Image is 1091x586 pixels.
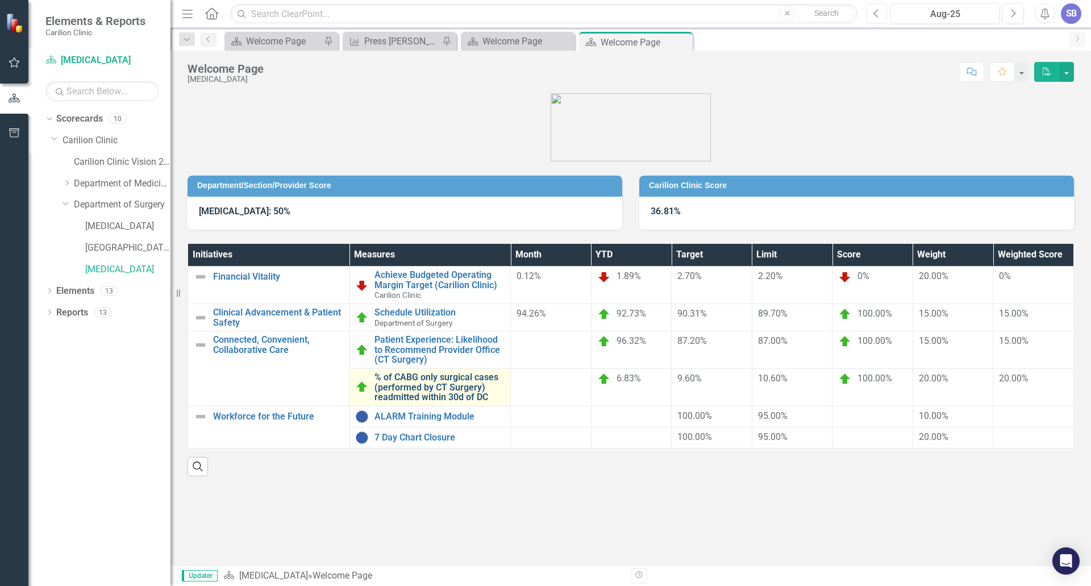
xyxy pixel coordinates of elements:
[919,271,948,281] span: 20.00%
[597,270,611,284] img: Below Plan
[194,270,207,284] img: Not Defined
[999,271,1011,281] span: 0%
[213,272,343,282] a: Financial Vitality
[677,373,702,384] span: 9.60%
[374,307,505,318] a: Schedule Utilization
[677,271,702,281] span: 2.70%
[482,34,572,48] div: Welcome Page
[919,431,948,442] span: 20.00%
[45,14,145,28] span: Elements & Reports
[355,343,369,357] img: On Target
[188,75,264,84] div: [MEDICAL_DATA]
[45,54,159,67] a: [MEDICAL_DATA]
[838,335,852,348] img: On Target
[617,271,641,281] span: 1.89%
[355,311,369,325] img: On Target
[758,271,782,281] span: 2.20%
[758,308,788,319] span: 89.70%
[838,307,852,321] img: On Target
[349,427,511,448] td: Double-Click to Edit Right Click for Context Menu
[838,270,852,284] img: Below Plan
[188,406,349,448] td: Double-Click to Edit Right Click for Context Menu
[239,570,308,581] a: [MEDICAL_DATA]
[551,93,711,161] img: carilion%20clinic%20logo%202.0.png
[601,35,690,49] div: Welcome Page
[517,271,541,281] span: 0.12%
[74,198,170,211] a: Department of Surgery
[213,412,343,422] a: Workforce for the Future
[6,13,26,33] img: ClearPoint Strategy
[677,308,707,319] span: 90.31%
[227,34,321,48] a: Welcome Page
[194,311,207,325] img: Not Defined
[814,9,839,18] span: Search
[355,279,369,292] img: Below Plan
[45,81,159,101] input: Search Below...
[246,34,321,48] div: Welcome Page
[182,570,218,581] span: Updater
[56,113,103,126] a: Scorecards
[597,307,611,321] img: On Target
[85,242,170,255] a: [GEOGRAPHIC_DATA]
[355,410,369,423] img: No Information
[63,134,170,147] a: Carilion Clinic
[213,335,343,355] a: Connected, Convenient, Collaborative Care
[355,431,369,444] img: No Information
[1061,3,1081,24] button: SB
[919,410,948,421] span: 10.00%
[758,410,788,421] span: 95.00%
[857,335,892,346] span: 100.00%
[758,373,788,384] span: 10.60%
[364,34,439,48] div: Press [PERSON_NAME]: Friendliness & courtesy of care provider
[617,308,646,319] span: 92.73%
[199,206,290,217] strong: [MEDICAL_DATA]: 50%
[74,156,170,169] a: Carilion Clinic Vision 2025 Scorecard
[374,372,505,402] a: % of CABG only surgical cases (performed by CT Surgery) readmitted within 30d of DC
[74,177,170,190] a: Department of Medicine
[194,338,207,352] img: Not Defined
[1052,547,1080,575] div: Open Intercom Messenger
[188,304,349,331] td: Double-Click to Edit Right Click for Context Menu
[919,373,948,384] span: 20.00%
[758,431,788,442] span: 95.00%
[758,335,788,346] span: 87.00%
[349,267,511,304] td: Double-Click to Edit Right Click for Context Menu
[857,373,892,384] span: 100.00%
[188,267,349,304] td: Double-Click to Edit Right Click for Context Menu
[677,335,707,346] span: 87.20%
[56,306,88,319] a: Reports
[857,308,892,319] span: 100.00%
[649,181,1068,190] h3: Carilion Clinic Score
[56,285,94,298] a: Elements
[349,368,511,406] td: Double-Click to Edit Right Click for Context Menu
[999,308,1028,319] span: 15.00%
[188,331,349,406] td: Double-Click to Edit Right Click for Context Menu
[617,335,646,346] span: 96.32%
[374,290,421,300] span: Carilion Clinic
[374,318,452,327] span: Department of Surgery
[617,373,641,384] span: 6.83%
[223,570,622,583] div: »
[85,220,170,233] a: [MEDICAL_DATA]
[651,206,681,217] strong: 36.81%
[100,286,118,296] div: 13
[464,34,572,48] a: Welcome Page
[349,406,511,427] td: Double-Click to Edit Right Click for Context Menu
[798,6,855,22] button: Search
[919,335,948,346] span: 15.00%
[355,380,369,394] img: On Target
[109,114,127,124] div: 10
[188,63,264,75] div: Welcome Page
[919,308,948,319] span: 15.00%
[890,3,1000,24] button: Aug-25
[194,410,207,423] img: Not Defined
[999,335,1028,346] span: 15.00%
[894,7,996,21] div: Aug-25
[313,570,372,581] div: Welcome Page
[197,181,617,190] h3: Department/Section/Provider Score
[374,270,505,290] a: Achieve Budgeted Operating Margin Target (Carilion Clinic)
[230,4,857,24] input: Search ClearPoint...
[597,372,611,386] img: On Target
[374,433,505,443] a: 7 Day Chart Closure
